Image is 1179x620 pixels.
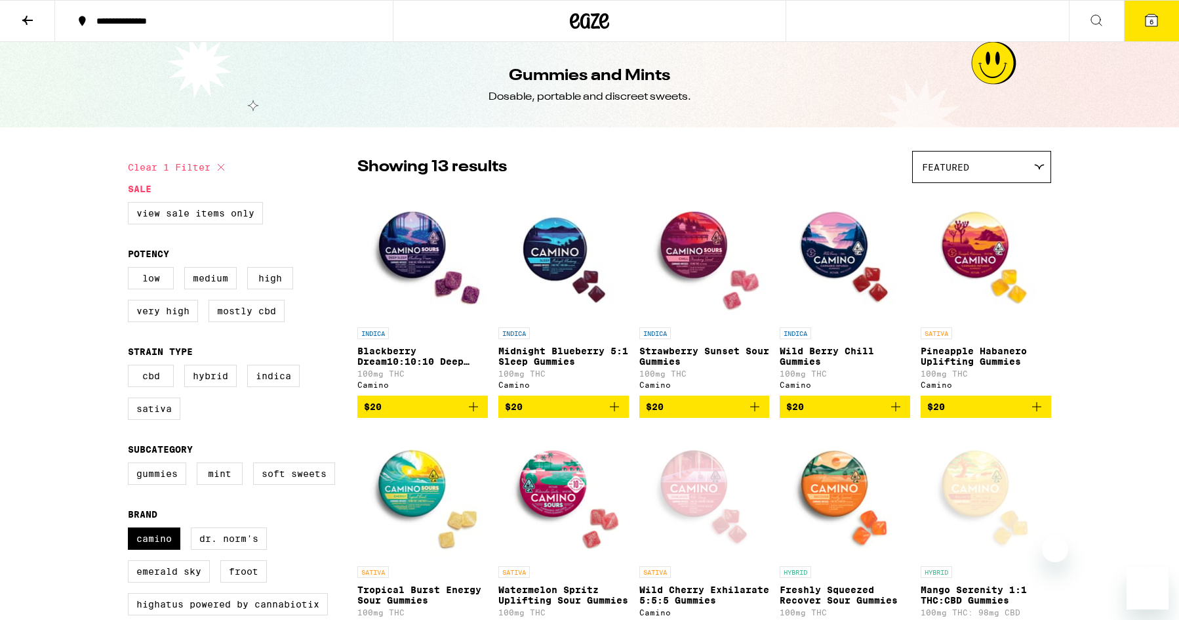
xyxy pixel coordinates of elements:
[128,202,263,224] label: View Sale Items Only
[780,190,910,396] a: Open page for Wild Berry Chill Gummies from Camino
[357,190,488,396] a: Open page for Blackberry Dream10:10:10 Deep Sleep Gummies from Camino
[498,608,629,617] p: 100mg THC
[921,190,1051,321] img: Camino - Pineapple Habanero Uplifting Gummies
[197,463,243,485] label: Mint
[639,190,770,321] img: Camino - Strawberry Sunset Sour Gummies
[498,585,629,606] p: Watermelon Spritz Uplifting Sour Gummies
[921,566,952,578] p: HYBRID
[780,346,910,367] p: Wild Berry Chill Gummies
[357,369,488,378] p: 100mg THC
[498,327,530,339] p: INDICA
[128,593,328,615] label: Highatus Powered by Cannabiotix
[357,608,488,617] p: 100mg THC
[209,300,285,322] label: Mostly CBD
[498,346,629,367] p: Midnight Blueberry 5:1 Sleep Gummies
[128,184,151,194] legend: Sale
[498,190,629,321] img: Camino - Midnight Blueberry 5:1 Sleep Gummies
[505,402,523,412] span: $20
[247,365,300,387] label: Indica
[357,381,488,389] div: Camino
[498,369,629,378] p: 100mg THC
[639,608,770,617] div: Camino
[1042,536,1068,562] iframe: Close message
[128,509,157,520] legend: Brand
[780,608,910,617] p: 100mg THC
[498,190,629,396] a: Open page for Midnight Blueberry 5:1 Sleep Gummies from Camino
[357,346,488,367] p: Blackberry Dream10:10:10 Deep Sleep Gummies
[128,300,198,322] label: Very High
[128,267,174,289] label: Low
[639,396,770,418] button: Add to bag
[128,151,229,184] button: Clear 1 filter
[128,249,169,259] legend: Potency
[184,267,237,289] label: Medium
[780,190,910,321] img: Camino - Wild Berry Chill Gummies
[921,381,1051,389] div: Camino
[128,463,186,485] label: Gummies
[639,369,770,378] p: 100mg THC
[509,65,670,87] h1: Gummies and Mints
[357,156,507,178] p: Showing 13 results
[357,585,488,606] p: Tropical Burst Energy Sour Gummies
[1124,1,1179,41] button: 6
[357,428,488,560] img: Camino - Tropical Burst Energy Sour Gummies
[1127,568,1169,610] iframe: Button to launch messaging window
[780,428,910,560] img: Camino - Freshly Squeezed Recover Sour Gummies
[921,327,952,339] p: SATIVA
[780,369,910,378] p: 100mg THC
[128,398,180,420] label: Sativa
[780,396,910,418] button: Add to bag
[498,396,629,418] button: Add to bag
[253,463,335,485] label: Soft Sweets
[646,402,664,412] span: $20
[1149,18,1153,26] span: 6
[184,365,237,387] label: Hybrid
[786,402,804,412] span: $20
[780,327,811,339] p: INDICA
[364,402,382,412] span: $20
[357,566,389,578] p: SATIVA
[498,428,629,560] img: Camino - Watermelon Spritz Uplifting Sour Gummies
[921,608,1051,617] p: 100mg THC: 98mg CBD
[220,560,267,583] label: Froot
[921,190,1051,396] a: Open page for Pineapple Habanero Uplifting Gummies from Camino
[247,267,293,289] label: High
[498,381,629,389] div: Camino
[357,190,488,321] img: Camino - Blackberry Dream10:10:10 Deep Sleep Gummies
[927,402,945,412] span: $20
[780,381,910,389] div: Camino
[922,162,969,173] span: Featured
[921,369,1051,378] p: 100mg THC
[128,444,193,455] legend: Subcategory
[489,90,691,104] div: Dosable, portable and discreet sweets.
[357,327,389,339] p: INDICA
[780,585,910,606] p: Freshly Squeezed Recover Sour Gummies
[921,585,1051,606] p: Mango Serenity 1:1 THC:CBD Gummies
[128,365,174,387] label: CBD
[639,585,770,606] p: Wild Cherry Exhilarate 5:5:5 Gummies
[128,560,210,583] label: Emerald Sky
[639,346,770,367] p: Strawberry Sunset Sour Gummies
[921,346,1051,367] p: Pineapple Habanero Uplifting Gummies
[780,566,811,578] p: HYBRID
[639,190,770,396] a: Open page for Strawberry Sunset Sour Gummies from Camino
[128,346,193,357] legend: Strain Type
[639,327,671,339] p: INDICA
[191,527,267,550] label: Dr. Norm's
[357,396,488,418] button: Add to bag
[921,396,1051,418] button: Add to bag
[639,381,770,389] div: Camino
[639,566,671,578] p: SATIVA
[128,527,180,550] label: Camino
[498,566,530,578] p: SATIVA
